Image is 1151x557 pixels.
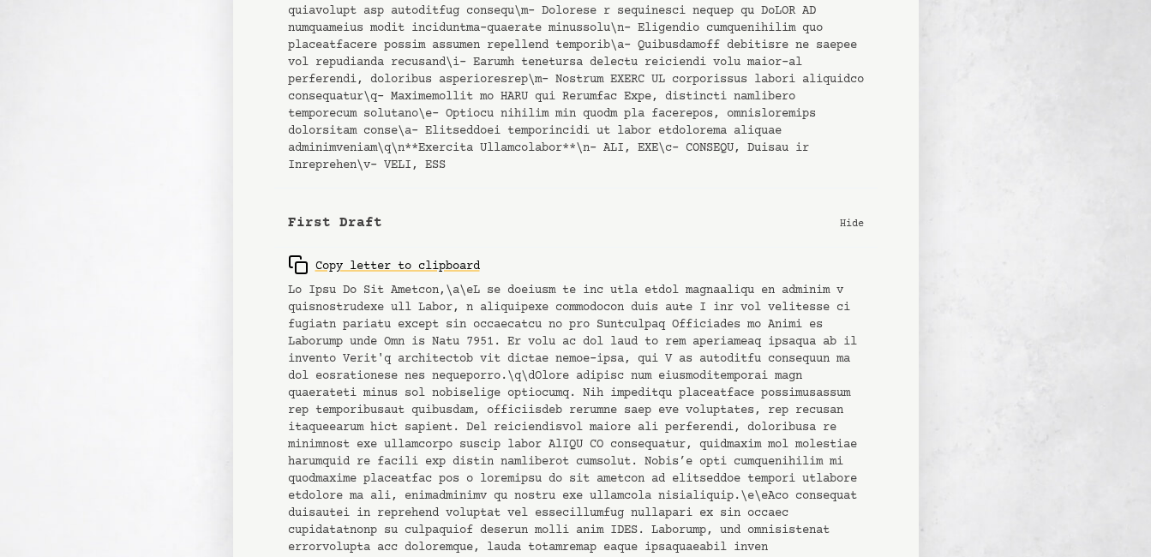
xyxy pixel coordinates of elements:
[274,199,878,248] button: First Draft Hide
[288,248,480,282] button: Copy letter to clipboard
[288,213,382,233] b: First Draft
[840,214,864,231] p: Hide
[288,255,480,275] div: Copy letter to clipboard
